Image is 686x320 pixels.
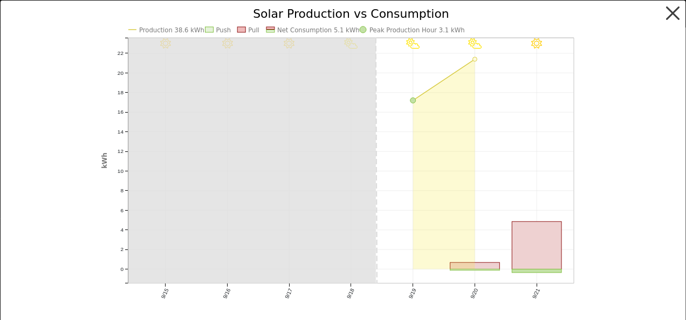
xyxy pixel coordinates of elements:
[473,57,477,61] circle: onclick=""
[277,26,360,34] text: Net Consumption 5.1 kWh
[410,98,416,103] circle: onclick=""
[369,26,465,34] text: Peak Production Hour 3.1 kWh
[120,188,124,194] text: 8
[222,288,231,300] text: 9/16
[139,26,204,34] text: Production 38.6 kWh
[216,26,231,34] text: Push
[120,266,124,272] text: 0
[253,7,449,20] text: Solar Production vs Consumption
[248,26,259,34] text: Pull
[450,263,500,269] rect: onclick=""
[117,129,124,135] text: 14
[101,153,108,169] text: kWh
[117,149,124,155] text: 12
[531,288,541,300] text: 9/21
[406,38,420,49] i: 9/19 - PartlyCloudy
[160,288,169,300] text: 9/15
[512,222,562,269] rect: onclick=""
[469,288,479,300] text: 9/20
[117,109,124,115] text: 16
[468,38,482,49] i: 9/20 - PartlyCloudy
[346,288,355,300] text: 9/18
[120,207,124,213] text: 6
[120,227,124,233] text: 4
[450,269,500,270] rect: onclick=""
[532,38,543,49] i: 9/21 - Clear
[117,50,124,56] text: 22
[117,89,124,95] text: 18
[120,247,124,253] text: 2
[284,288,293,300] text: 9/17
[512,269,562,273] rect: onclick=""
[117,168,124,174] text: 10
[117,70,124,76] text: 20
[408,288,417,300] text: 9/19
